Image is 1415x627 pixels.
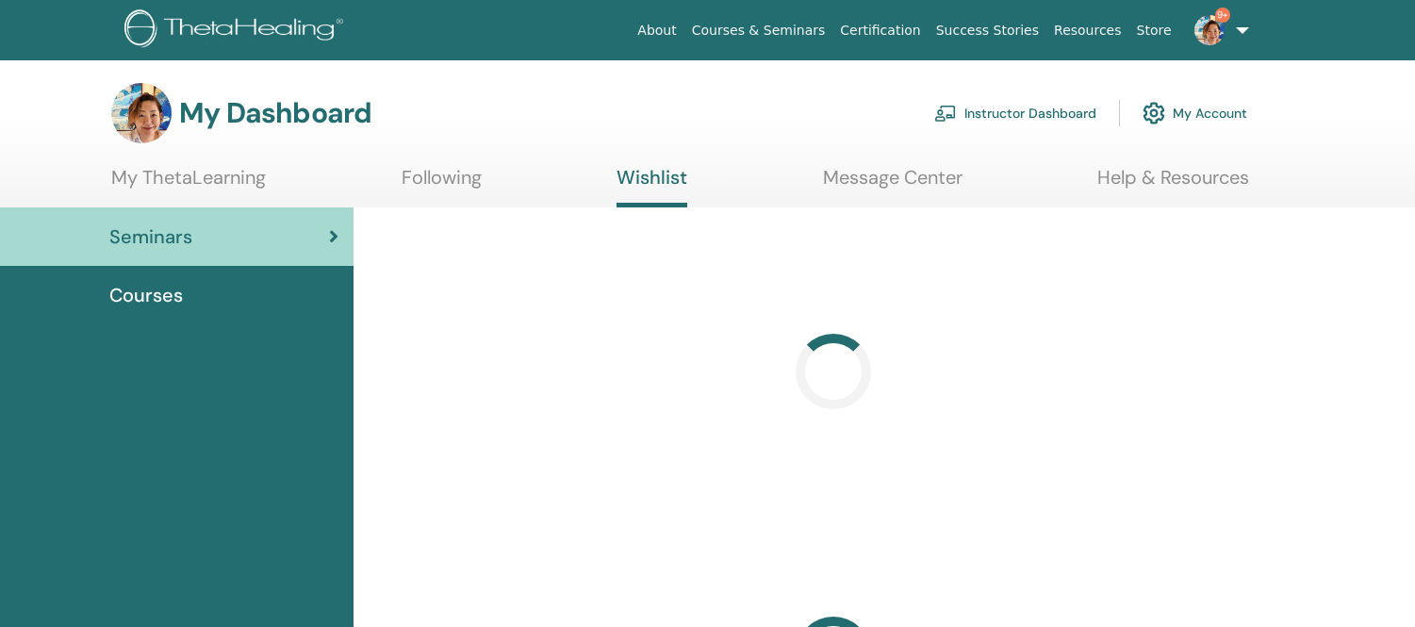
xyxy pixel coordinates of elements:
span: Courses [109,281,183,309]
span: Seminars [109,223,192,251]
span: 9+ [1215,8,1230,23]
img: default.jpg [111,83,172,143]
h3: My Dashboard [179,96,371,130]
a: Following [402,166,482,203]
a: Help & Resources [1097,166,1249,203]
img: logo.png [124,9,350,52]
img: cog.svg [1143,97,1165,129]
a: Message Center [823,166,963,203]
a: Resources [1046,13,1129,48]
img: default.jpg [1194,15,1225,45]
a: Wishlist [617,166,687,207]
img: chalkboard-teacher.svg [934,105,957,122]
a: Courses & Seminars [684,13,833,48]
a: My ThetaLearning [111,166,266,203]
a: Instructor Dashboard [934,92,1096,134]
a: Success Stories [929,13,1046,48]
a: About [630,13,683,48]
a: Store [1129,13,1179,48]
a: My Account [1143,92,1247,134]
a: Certification [832,13,928,48]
